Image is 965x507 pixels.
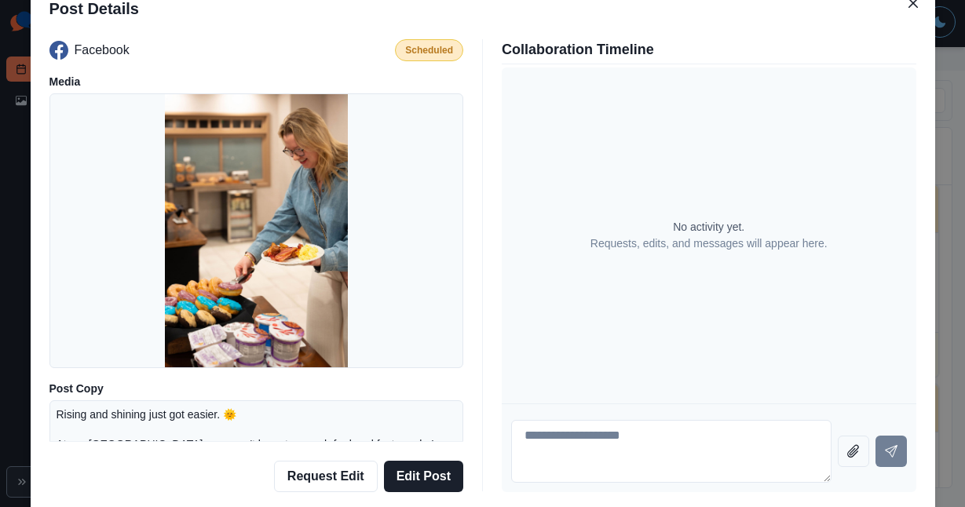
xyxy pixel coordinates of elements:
p: Requests, edits, and messages will appear here. [590,235,828,252]
p: Scheduled [405,43,453,57]
button: Request Edit [274,461,378,492]
button: Attach file [838,436,869,467]
img: hvizmmkgeg1dpwwcxzjy [165,93,348,368]
button: Edit Post [384,461,463,492]
button: Send message [875,436,907,467]
p: Media [49,74,464,90]
p: Post Copy [49,381,464,397]
p: Rising and shining just got easier. 🌞 At our [GEOGRAPHIC_DATA], you won't have to search for brea... [57,407,457,483]
p: No activity yet. [673,219,744,235]
p: Facebook [75,41,130,60]
p: Collaboration Timeline [502,39,916,60]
